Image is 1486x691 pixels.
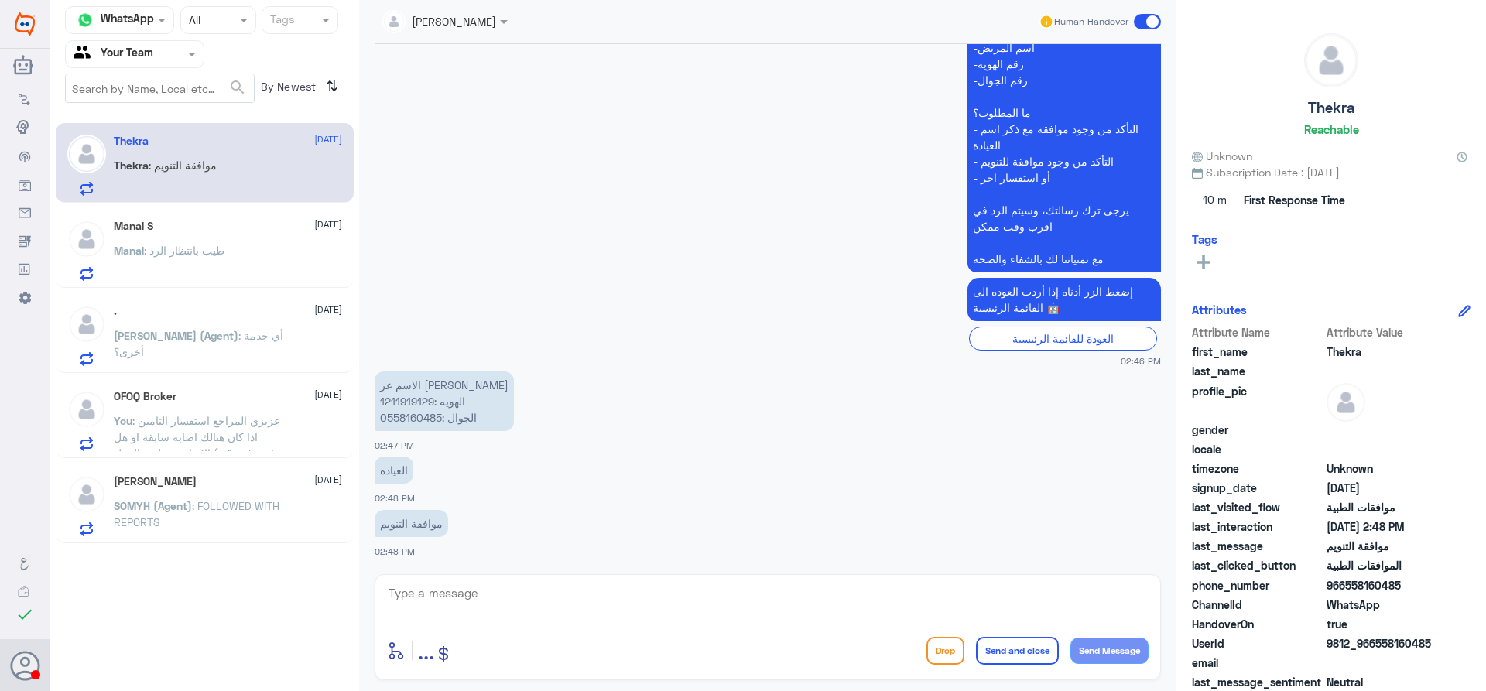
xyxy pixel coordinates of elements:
[66,74,254,102] input: Search by Name, Local etc…
[1327,344,1439,360] span: Thekra
[1192,538,1323,554] span: last_message
[1327,499,1439,515] span: موافقات الطبية
[1192,655,1323,671] span: email
[314,473,342,487] span: [DATE]
[114,475,197,488] h5: shujath mohammed
[67,305,106,344] img: defaultAdmin.png
[969,327,1157,351] div: العودة للقائمة الرئيسية
[1244,192,1345,208] span: First Response Time
[1054,15,1128,29] span: Human Handover
[1121,354,1161,368] span: 02:46 PM
[1327,460,1439,477] span: Unknown
[1192,635,1323,652] span: UserId
[375,371,514,431] p: 15/9/2025, 2:47 PM
[1192,557,1323,573] span: last_clicked_button
[268,11,295,31] div: Tags
[1192,164,1471,180] span: Subscription Date : [DATE]
[314,303,342,316] span: [DATE]
[1192,597,1323,613] span: ChannelId
[976,637,1059,665] button: Send and close
[1192,303,1247,316] h6: Attributes
[67,135,106,173] img: defaultAdmin.png
[114,414,280,476] span: : عزيزي المراجع استفسار التامين اذا كان هنالك اصابة سابقة او هل الاصابة متعلقه بالعمل (- Any hx o...
[1192,324,1323,340] span: Attribute Name
[375,546,415,556] span: 02:48 PM
[1304,122,1359,136] h6: Reachable
[1192,422,1323,438] span: gender
[967,278,1161,321] p: 15/9/2025, 2:46 PM
[1308,99,1355,117] h5: Thekra
[114,159,149,172] span: Thekra
[1327,538,1439,554] span: موافقة التنويم
[314,217,342,231] span: [DATE]
[1192,480,1323,496] span: signup_date
[1327,597,1439,613] span: 2
[314,388,342,402] span: [DATE]
[1327,441,1439,457] span: null
[1192,499,1323,515] span: last_visited_flow
[67,220,106,258] img: defaultAdmin.png
[15,12,35,36] img: Widebot Logo
[114,135,149,148] h5: Thekra
[74,9,97,32] img: whatsapp.png
[114,329,238,342] span: [PERSON_NAME] (Agent)
[1327,577,1439,594] span: 966558160485
[255,74,320,104] span: By Newest
[326,74,338,99] i: ⇅
[1192,518,1323,535] span: last_interaction
[1327,383,1365,422] img: defaultAdmin.png
[1192,674,1323,690] span: last_message_sentiment
[1192,186,1238,214] span: 10 m
[114,499,192,512] span: SOMYH (Agent)
[1327,422,1439,438] span: null
[1327,616,1439,632] span: true
[144,244,224,257] span: : طيب بانتظار الرد
[926,637,964,665] button: Drop
[114,414,132,427] span: You
[67,475,106,514] img: defaultAdmin.png
[1327,674,1439,690] span: 0
[1192,460,1323,477] span: timezone
[375,457,413,484] p: 15/9/2025, 2:48 PM
[114,220,153,233] h5: Manal S
[1327,655,1439,671] span: null
[67,390,106,429] img: defaultAdmin.png
[418,636,434,664] span: ...
[74,43,97,66] img: yourTeam.svg
[114,499,279,529] span: : FOLLOWED WITH REPORTS
[1327,324,1439,340] span: Attribute Value
[149,159,217,172] span: : موافقة التنويم
[1327,635,1439,652] span: 9812_966558160485
[10,651,39,680] button: Avatar
[375,510,448,537] p: 15/9/2025, 2:48 PM
[1192,344,1323,360] span: first_name
[418,633,434,668] button: ...
[114,390,176,403] h5: OFOQ Broker
[114,305,117,318] h5: .
[15,605,34,624] i: check
[1327,518,1439,535] span: 2025-09-15T11:48:50.875Z
[228,78,247,97] span: search
[1192,383,1323,419] span: profile_pic
[1192,441,1323,457] span: locale
[1192,577,1323,594] span: phone_number
[314,132,342,146] span: [DATE]
[1070,638,1149,664] button: Send Message
[1192,616,1323,632] span: HandoverOn
[1192,363,1323,379] span: last_name
[375,493,415,503] span: 02:48 PM
[1305,34,1358,87] img: defaultAdmin.png
[1192,148,1252,164] span: Unknown
[1327,480,1439,496] span: 2025-09-15T11:46:00.497Z
[228,75,247,101] button: search
[1192,232,1217,246] h6: Tags
[114,244,144,257] span: Manal
[375,440,414,450] span: 02:47 PM
[1327,557,1439,573] span: الموافقات الطبية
